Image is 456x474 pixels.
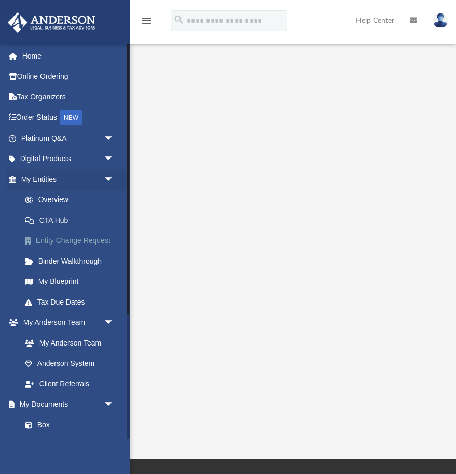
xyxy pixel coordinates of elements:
[15,210,130,231] a: CTA Hub
[60,110,82,125] div: NEW
[7,66,130,87] a: Online Ordering
[7,87,130,107] a: Tax Organizers
[7,128,130,149] a: Platinum Q&Aarrow_drop_down
[15,374,125,394] a: Client Referrals
[7,107,130,128] a: Order StatusNEW
[104,169,125,190] span: arrow_drop_down
[7,46,130,66] a: Home
[7,169,130,190] a: My Entitiesarrow_drop_down
[15,435,125,456] a: Meeting Minutes
[140,20,153,27] a: menu
[15,190,130,210] a: Overview
[15,333,119,353] a: My Anderson Team
[15,251,130,271] a: Binder Walkthrough
[104,312,125,334] span: arrow_drop_down
[15,414,119,435] a: Box
[140,15,153,27] i: menu
[15,231,130,251] a: Entity Change Request
[433,13,448,28] img: User Pic
[104,149,125,170] span: arrow_drop_down
[7,149,130,169] a: Digital Productsarrow_drop_down
[7,394,125,415] a: My Documentsarrow_drop_down
[15,271,125,292] a: My Blueprint
[104,128,125,149] span: arrow_drop_down
[5,12,99,33] img: Anderson Advisors Platinum Portal
[7,312,125,333] a: My Anderson Teamarrow_drop_down
[15,292,130,312] a: Tax Due Dates
[15,353,125,374] a: Anderson System
[173,14,185,25] i: search
[104,394,125,415] span: arrow_drop_down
